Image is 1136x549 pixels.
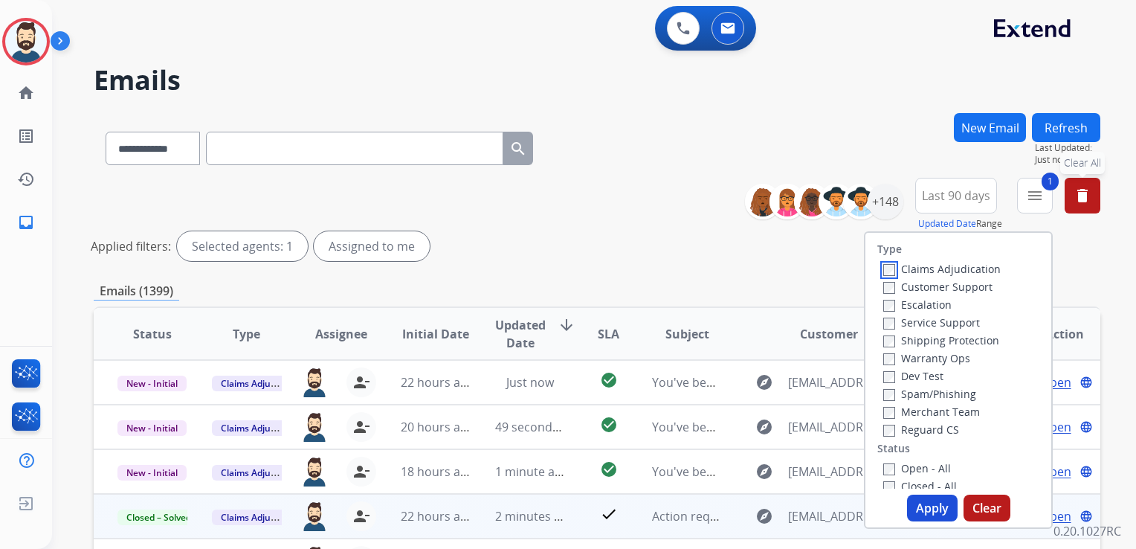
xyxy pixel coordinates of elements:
button: Refresh [1032,113,1100,142]
mat-icon: language [1079,465,1093,478]
span: Updated Date [495,316,546,352]
span: New - Initial [117,420,187,436]
input: Open - All [883,463,895,475]
mat-icon: search [509,140,527,158]
button: Apply [907,495,958,521]
span: New - Initial [117,376,187,391]
label: Open - All [883,461,951,475]
span: 49 seconds ago [495,419,582,435]
span: Open [1041,463,1071,481]
mat-icon: history [17,170,35,188]
label: Spam/Phishing [883,387,976,401]
span: Claims Adjudication [212,510,314,525]
span: [EMAIL_ADDRESS][DOMAIN_NAME] [788,463,887,481]
input: Service Support [883,318,895,330]
span: Range [918,217,1002,230]
span: Just now [1035,154,1100,166]
input: Merchant Team [883,407,895,419]
span: Last Updated: [1035,142,1100,154]
label: Reguard CS [883,423,959,437]
span: 18 hours ago [401,463,474,480]
span: 1 [1042,173,1059,190]
label: Warranty Ops [883,351,970,365]
label: Dev Test [883,369,943,383]
span: 22 hours ago [401,508,474,524]
span: Open [1041,507,1071,525]
span: New - Initial [117,465,187,481]
span: 1 minute ago [495,463,569,480]
span: Subject [665,325,709,343]
button: New Email [954,113,1026,142]
mat-icon: language [1079,376,1093,389]
span: You've been assigned a new service order: 5e7f9b6f-7869-49c9-93a7-5c915a604612 [652,419,1114,435]
mat-icon: person_remove [352,418,370,436]
mat-icon: language [1079,510,1093,523]
input: Claims Adjudication [883,264,895,276]
mat-icon: home [17,84,35,102]
span: Closed – Solved [117,510,200,525]
span: Open [1041,418,1071,436]
button: Clear [964,495,1010,521]
mat-icon: check_circle [600,460,618,478]
span: Customer [800,325,858,343]
input: Spam/Phishing [883,389,895,401]
mat-icon: check_circle [600,371,618,389]
span: Claims Adjudication [212,376,314,391]
span: Just now [506,374,554,391]
div: Assigned to me [314,231,430,261]
mat-icon: person_remove [352,507,370,525]
mat-icon: arrow_downward [558,316,575,334]
button: Clear All [1065,178,1100,213]
mat-icon: person_remove [352,373,370,391]
span: Claims Adjudication [212,420,314,436]
span: Action required: Extend claim approved for replacement [652,508,968,524]
span: [EMAIL_ADDRESS][DOMAIN_NAME] [788,507,887,525]
img: avatar [5,21,47,62]
mat-icon: check [600,505,618,523]
input: Shipping Protection [883,335,895,347]
mat-icon: menu [1026,187,1044,205]
span: 22 hours ago [401,374,474,391]
span: You've been assigned a new service order: 25d494b8-f332-475c-8d6b-b6c44ac3ed2a [652,463,1120,480]
label: Customer Support [883,280,993,294]
mat-icon: explore [755,507,773,525]
h2: Emails [94,65,1100,95]
input: Dev Test [883,371,895,383]
label: Closed - All [883,479,957,493]
div: +148 [868,184,903,219]
label: Shipping Protection [883,333,999,347]
mat-icon: explore [755,418,773,436]
span: [EMAIL_ADDRESS][DOMAIN_NAME] [788,373,887,391]
input: Escalation [883,300,895,312]
label: Merchant Team [883,405,980,419]
label: Claims Adjudication [883,262,1001,276]
span: Type [233,325,260,343]
span: Open [1041,373,1071,391]
span: 2 minutes ago [495,508,575,524]
input: Warranty Ops [883,353,895,365]
img: agent-avatar [300,412,329,442]
mat-icon: explore [755,373,773,391]
mat-icon: explore [755,463,773,481]
span: SLA [598,325,619,343]
span: 20 hours ago [401,419,474,435]
span: Claims Adjudication [212,465,314,481]
label: Type [877,242,902,257]
span: Last 90 days [922,193,990,199]
p: Emails (1399) [94,282,179,301]
span: Clear All [1064,155,1101,170]
label: Escalation [883,298,952,312]
label: Service Support [883,315,980,330]
mat-icon: delete [1074,187,1091,205]
p: 0.20.1027RC [1053,522,1121,540]
button: 1 [1017,178,1053,213]
mat-icon: person_remove [352,463,370,481]
div: Selected agents: 1 [177,231,308,261]
span: You've been assigned a new service order: 3234c321-6abb-4117-9a23-56f401c2f6a9 [652,374,1115,391]
mat-icon: check_circle [600,416,618,434]
label: Status [877,441,910,456]
span: [EMAIL_ADDRESS][DOMAIN_NAME] [788,418,887,436]
p: Applied filters: [91,237,171,255]
mat-icon: language [1079,420,1093,434]
button: Updated Date [918,218,976,230]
